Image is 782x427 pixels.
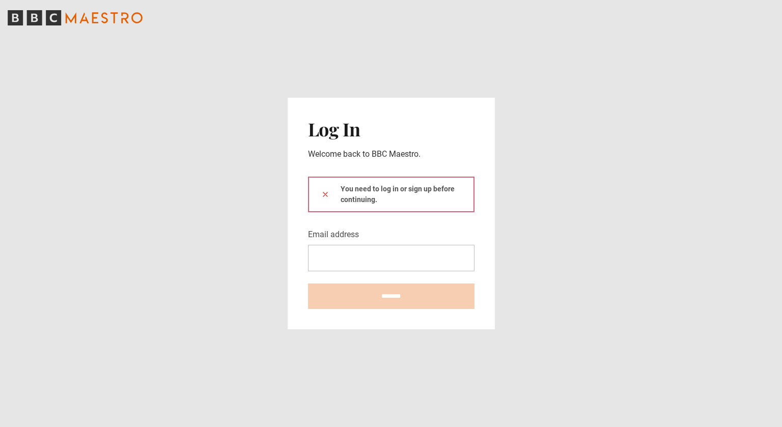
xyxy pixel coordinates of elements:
[308,229,359,241] label: Email address
[308,177,474,212] div: You need to log in or sign up before continuing.
[8,10,143,25] svg: BBC Maestro
[308,118,474,139] h2: Log In
[308,148,474,160] p: Welcome back to BBC Maestro.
